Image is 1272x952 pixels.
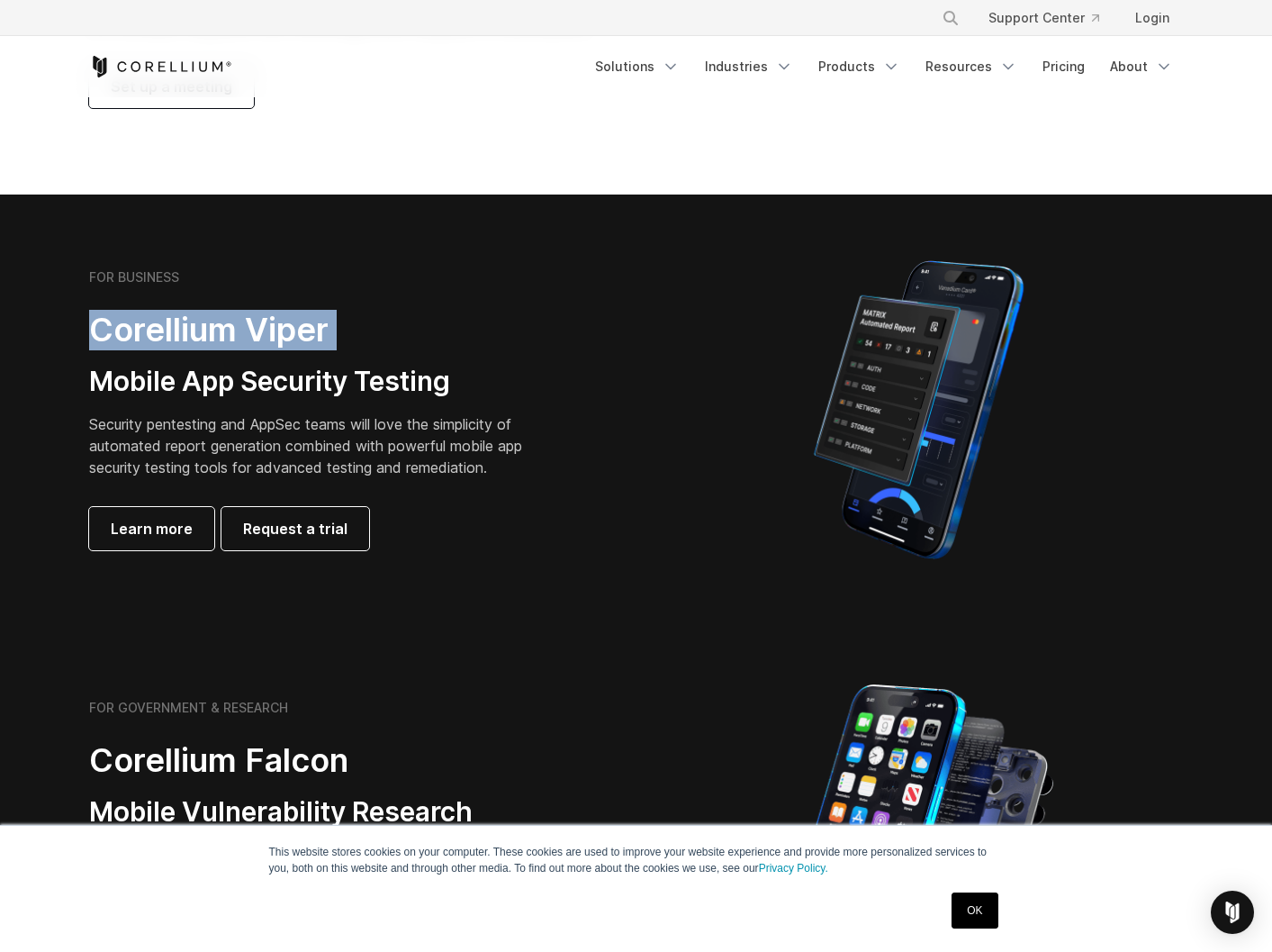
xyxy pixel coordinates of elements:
a: Learn more [89,507,214,550]
a: Support Center [974,2,1114,34]
div: Navigation Menu [584,50,1184,83]
h3: Mobile Vulnerability Research [89,795,593,830]
a: Products [807,50,911,83]
h6: FOR BUSINESS [89,269,179,286]
a: Request a trial [221,507,369,550]
h2: Corellium Viper [89,310,550,350]
h3: Mobile App Security Testing [89,365,550,399]
span: Learn more [111,518,193,539]
span: Request a trial [243,518,347,539]
h6: FOR GOVERNMENT & RESEARCH [89,700,288,716]
a: Login [1121,2,1184,34]
div: Open Intercom Messenger [1211,891,1254,934]
a: About [1099,50,1184,83]
a: OK [952,893,997,929]
p: This website stores cookies on your computer. These cookies are used to improve your website expe... [269,844,1004,876]
p: Security pentesting and AppSec teams will love the simplicity of automated report generation comb... [89,413,550,478]
div: Navigation Menu [920,2,1184,34]
a: Resources [915,50,1028,83]
img: Corellium MATRIX automated report on iPhone showing app vulnerability test results across securit... [783,252,1054,567]
a: Corellium Home [89,56,232,77]
h2: Corellium Falcon [89,740,593,781]
a: Pricing [1032,50,1096,83]
a: Solutions [584,50,690,83]
a: Industries [694,50,804,83]
a: Privacy Policy. [759,862,828,875]
button: Search [934,2,967,34]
